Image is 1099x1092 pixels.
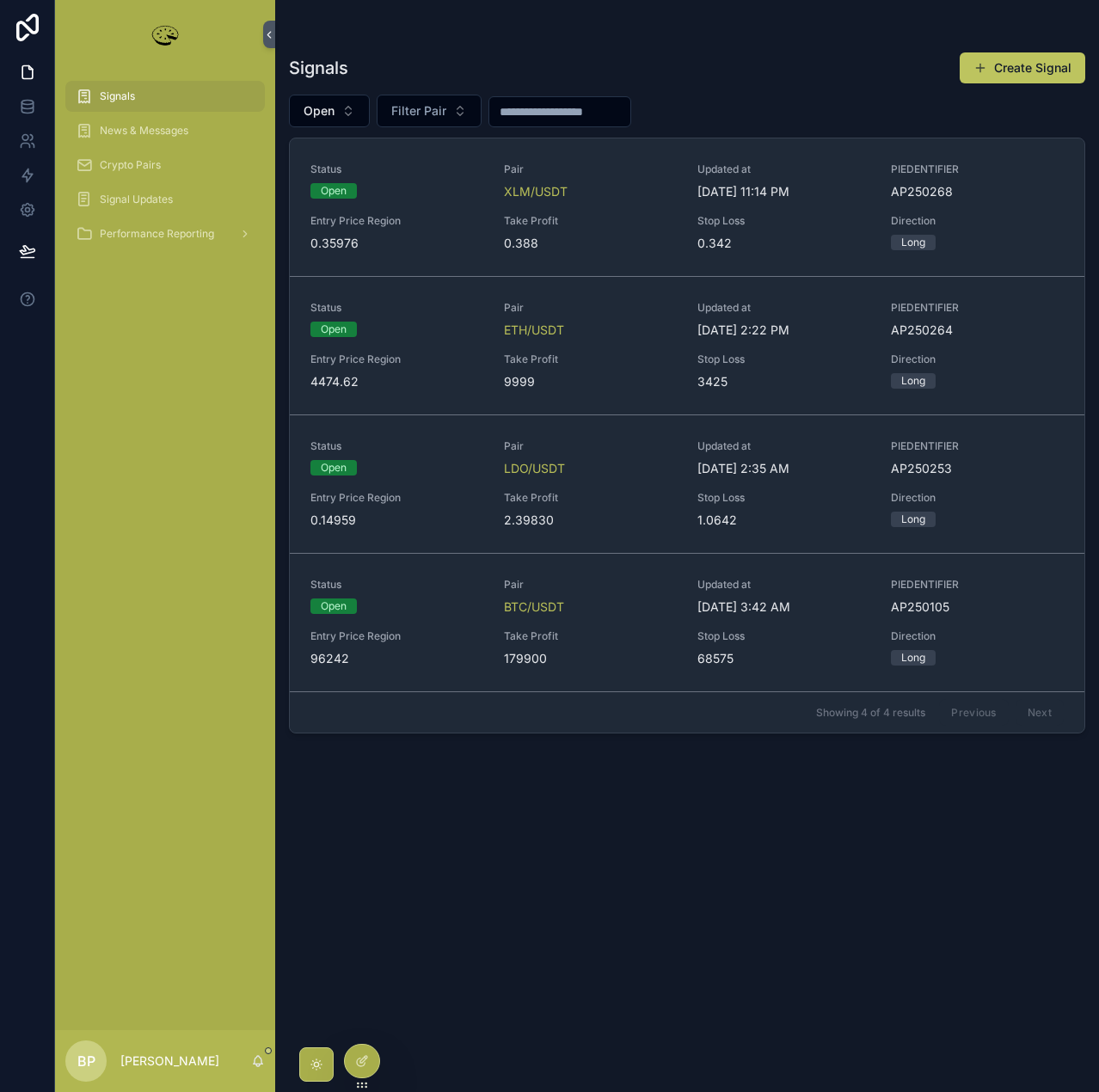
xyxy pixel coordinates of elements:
span: AP250268 [891,183,1064,200]
div: Long [901,373,925,389]
img: App logo [148,21,182,48]
div: Long [901,235,925,250]
span: 0.388 [504,235,677,252]
span: Entry Price Region [310,214,483,228]
span: PIEDENTIFIER [891,439,1064,453]
span: Showing 4 of 4 results [816,706,925,720]
span: Stop Loss [697,629,870,643]
span: AP250253 [891,460,1064,477]
span: Entry Price Region [310,353,483,366]
span: Take Profit [504,629,677,643]
span: Pair [504,578,677,592]
span: 9999 [504,373,677,390]
span: 96242 [310,650,483,667]
button: Select Button [289,95,370,127]
span: Entry Price Region [310,629,483,643]
span: Updated at [697,439,870,453]
span: Status [310,163,483,176]
span: Filter Pair [391,102,446,120]
span: Take Profit [504,353,677,366]
div: Open [321,183,347,199]
a: StatusOpenPairETH/USDTUpdated at[DATE] 2:22 PMPIEDENTIFIERAP250264Entry Price Region4474.62Take P... [290,276,1084,414]
span: 0.35976 [310,235,483,252]
a: LDO/USDT [504,460,565,477]
span: Stop Loss [697,491,870,505]
span: PIEDENTIFIER [891,301,1064,315]
span: [DATE] 11:14 PM [697,183,870,200]
span: Signals [100,89,135,103]
span: Take Profit [504,214,677,228]
span: Status [310,301,483,315]
button: Select Button [377,95,482,127]
div: Open [321,322,347,337]
span: 179900 [504,650,677,667]
div: Long [901,512,925,527]
span: [DATE] 3:42 AM [697,598,870,616]
div: scrollable content [55,69,275,272]
span: Status [310,578,483,592]
h1: Signals [289,56,348,80]
span: Open [304,102,335,120]
a: StatusOpenPairBTC/USDTUpdated at[DATE] 3:42 AMPIEDENTIFIERAP250105Entry Price Region96242Take Pro... [290,553,1084,691]
span: Stop Loss [697,353,870,366]
a: XLM/USDT [504,183,568,200]
a: News & Messages [65,115,265,146]
span: 3425 [697,373,870,390]
span: 1.0642 [697,512,870,529]
span: PIEDENTIFIER [891,163,1064,176]
a: Performance Reporting [65,218,265,249]
span: AP250105 [891,598,1064,616]
span: Direction [891,353,1064,366]
a: BTC/USDT [504,598,564,616]
p: [PERSON_NAME] [120,1052,219,1070]
span: 68575 [697,650,870,667]
span: [DATE] 2:22 PM [697,322,870,339]
span: 0.342 [697,235,870,252]
a: Signals [65,81,265,112]
span: News & Messages [100,124,188,138]
span: AP250264 [891,322,1064,339]
div: Open [321,460,347,475]
span: Direction [891,629,1064,643]
span: 4474.62 [310,373,483,390]
div: Long [901,650,925,666]
span: PIEDENTIFIER [891,578,1064,592]
button: Create Signal [960,52,1085,83]
span: Signal Updates [100,193,173,206]
span: 2.39830 [504,512,677,529]
span: Direction [891,214,1064,228]
span: Pair [504,301,677,315]
span: Updated at [697,578,870,592]
span: [DATE] 2:35 AM [697,460,870,477]
span: Entry Price Region [310,491,483,505]
span: Take Profit [504,491,677,505]
a: Signal Updates [65,184,265,215]
a: Crypto Pairs [65,150,265,181]
span: Crypto Pairs [100,158,161,172]
a: ETH/USDT [504,322,564,339]
span: Performance Reporting [100,227,214,241]
span: Direction [891,491,1064,505]
a: StatusOpenPairXLM/USDTUpdated at[DATE] 11:14 PMPIEDENTIFIERAP250268Entry Price Region0.35976Take ... [290,138,1084,276]
span: 0.14959 [310,512,483,529]
span: Status [310,439,483,453]
span: Updated at [697,301,870,315]
span: Stop Loss [697,214,870,228]
a: StatusOpenPairLDO/USDTUpdated at[DATE] 2:35 AMPIEDENTIFIERAP250253Entry Price Region0.14959Take P... [290,414,1084,553]
span: Pair [504,163,677,176]
span: BP [77,1051,95,1071]
div: Open [321,598,347,614]
span: Updated at [697,163,870,176]
span: Pair [504,439,677,453]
